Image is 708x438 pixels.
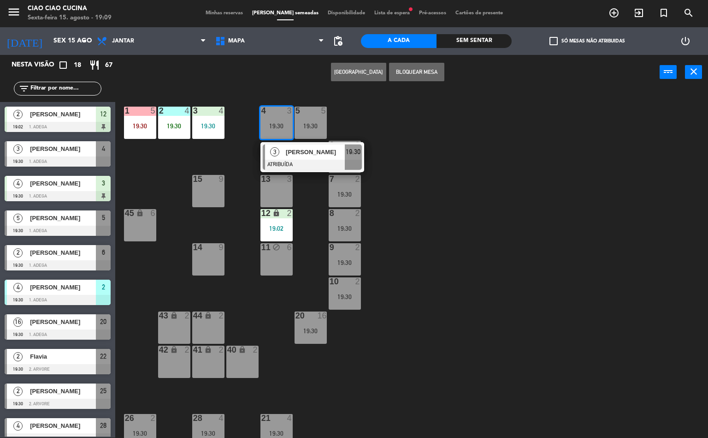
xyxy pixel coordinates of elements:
span: 28 [100,420,106,431]
span: 18 [74,60,81,71]
div: 2 [287,209,293,217]
div: 15 [193,175,194,183]
i: lock [204,312,212,319]
button: power_input [660,65,677,79]
div: 6 [287,243,293,252]
div: 4 [219,414,224,422]
span: 4 [13,283,23,292]
span: 19:30 [346,146,360,157]
div: 19:30 [329,191,361,198]
div: 2 [151,414,156,422]
div: 19:30 [295,328,327,334]
div: 19:30 [329,294,361,300]
div: 19:30 [329,259,361,266]
i: block [272,243,280,251]
div: 41 [193,346,194,354]
div: 2 [219,346,224,354]
span: 25 [100,385,106,396]
div: 13 [261,175,262,183]
span: Disponibilidade [323,11,370,16]
span: 2 [13,248,23,258]
div: 2 [355,141,361,149]
div: 19:30 [260,430,293,437]
div: 2 [355,209,361,217]
i: close [688,66,699,77]
i: turned_in_not [658,7,669,18]
div: 44 [193,312,194,320]
i: add_circle_outline [608,7,619,18]
span: 3 [13,144,23,154]
i: power_input [663,66,674,77]
span: [PERSON_NAME] [30,144,96,154]
i: menu [7,5,21,19]
span: 4 [13,179,23,188]
div: 19:30 [192,123,224,129]
div: 42 [159,346,159,354]
label: Só mesas não atribuidas [549,37,625,45]
div: 19:30 [158,123,190,129]
span: 6 [102,247,105,258]
div: 12 [261,209,262,217]
div: 19:30 [295,123,327,129]
span: 12 [100,108,106,120]
span: 16 [13,318,23,327]
span: 20 [100,316,106,327]
span: check_box_outline_blank [549,37,558,45]
div: 4 [219,107,224,115]
button: menu [7,5,21,22]
div: 11 [261,243,262,252]
div: 9 [219,243,224,252]
i: lock [272,209,280,217]
div: 19:30 [124,430,156,437]
div: 4 [287,414,293,422]
span: 3 [102,178,105,189]
span: MAPA [228,38,245,44]
span: Flavia [30,352,96,361]
div: 19:30 [329,225,361,232]
span: 3 [270,147,279,156]
span: [PERSON_NAME] semeadas [248,11,323,16]
div: 19:30 [260,123,293,129]
div: 2 [355,243,361,252]
span: Pré-acessos [414,11,451,16]
i: lock [238,346,246,354]
div: 19:02 [260,225,293,232]
span: 4 [102,143,105,154]
div: 2 [159,107,159,115]
button: close [685,65,702,79]
span: 2 [13,352,23,361]
i: search [683,7,694,18]
span: 2 [13,387,23,396]
div: 4 [261,107,262,115]
div: 3 [287,175,293,183]
span: 22 [100,351,106,362]
i: lock [204,346,212,354]
span: [PERSON_NAME] [30,421,96,431]
div: Nesta visão [5,60,66,71]
span: Cartões de presente [451,11,507,16]
div: 2 [253,346,259,354]
i: exit_to_app [633,7,644,18]
span: 5 [13,214,23,223]
div: 2 [219,312,224,320]
i: lock [136,209,144,217]
input: Filtrar por nome... [29,84,101,94]
div: 5 [151,107,156,115]
div: 21 [261,414,262,422]
span: Jantar [112,38,134,44]
div: 40 [227,346,228,354]
span: [PERSON_NAME] [286,147,345,157]
div: 14 [193,243,194,252]
div: 9 [219,175,224,183]
span: Minhas reservas [201,11,248,16]
span: [PERSON_NAME] [30,282,96,292]
span: 67 [105,60,112,71]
